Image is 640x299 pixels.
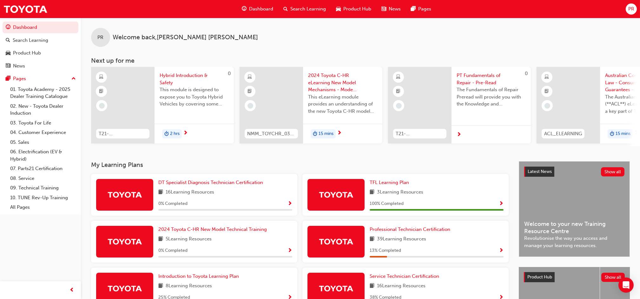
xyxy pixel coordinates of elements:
[601,167,625,176] button: Show all
[8,183,78,193] a: 09. Technical Training
[158,273,239,279] span: Introduction to Toyota Learning Plan
[370,200,404,207] span: 100 % Completed
[370,247,401,254] span: 13 % Completed
[3,22,78,33] a: Dashboard
[13,49,41,57] div: Product Hub
[99,103,105,109] span: learningRecordVerb_NONE-icon
[499,247,504,255] button: Show Progress
[287,201,292,207] span: Show Progress
[3,73,78,85] button: Pages
[247,103,253,109] span: learningRecordVerb_NONE-icon
[228,71,231,76] span: 0
[8,118,78,128] a: 03. Toyota For Life
[634,130,639,136] span: next-icon
[107,236,142,247] img: Trak
[6,63,10,69] span: news-icon
[377,282,426,290] span: 16 Learning Resources
[376,3,406,16] a: news-iconNews
[331,3,376,16] a: car-iconProduct Hub
[377,188,423,196] span: 3 Learning Resources
[158,179,266,186] a: DT Specialist Diagnosis Technician Certification
[319,236,353,247] img: Trak
[6,50,10,56] span: car-icon
[3,35,78,46] a: Search Learning
[544,130,582,137] span: ACL_ELEARNING
[13,37,48,44] div: Search Learning
[544,103,550,109] span: learningRecordVerb_NONE-icon
[166,282,212,290] span: 8 Learning Resources
[337,130,342,136] span: next-icon
[107,283,142,294] img: Trak
[6,76,10,82] span: pages-icon
[389,5,401,13] span: News
[411,5,416,13] span: pages-icon
[524,220,624,235] span: Welcome to your new Training Resource Centre
[519,161,630,257] a: Latest NewsShow allWelcome to your new Training Resource CentreRevolutionise the way you access a...
[158,235,163,243] span: book-icon
[601,273,625,282] button: Show all
[8,164,78,174] a: 07. Parts21 Certification
[278,3,331,16] a: search-iconSearch Learning
[158,273,241,280] a: Introduction to Toyota Learning Plan
[8,202,78,212] a: All Pages
[6,38,10,43] span: search-icon
[8,147,78,164] a: 06. Electrification (EV & Hybrid)
[370,273,439,279] span: Service Technician Certification
[287,248,292,254] span: Show Progress
[628,5,634,13] span: PR
[99,73,104,81] span: learningResourceType_ELEARNING-icon
[499,248,504,254] span: Show Progress
[457,132,461,138] span: next-icon
[418,5,431,13] span: Pages
[13,62,25,70] div: News
[8,193,78,203] a: 10. TUNE Rev-Up Training
[524,272,625,282] a: Product HubShow all
[370,180,409,185] span: TFL Learning Plan
[377,235,426,243] span: 39 Learning Resources
[160,86,229,108] span: This module is designed to expose you to Toyota Hybrid Vehicles by covering some history of the H...
[3,60,78,72] a: News
[545,73,549,81] span: learningResourceType_ELEARNING-icon
[98,34,104,41] span: PR
[247,130,295,137] span: NMM_TOYCHR_032024_MODULE_1
[527,274,552,280] span: Product Hub
[248,87,252,96] span: booktick-icon
[499,200,504,208] button: Show Progress
[396,103,402,109] span: learningRecordVerb_NONE-icon
[457,72,526,86] span: PT Fundamentals of Repair - Pre-Read
[308,93,377,115] span: This eLearning module provides an understanding of the new Toyota C-HR model line-up and their Ka...
[164,130,169,138] span: duration-icon
[71,75,76,83] span: up-icon
[166,188,214,196] span: 16 Learning Resources
[158,226,267,232] span: 2024 Toyota C-HR New Model Technical Training
[336,5,341,13] span: car-icon
[616,130,630,137] span: 15 mins
[308,72,377,93] span: 2024 Toyota C-HR eLearning New Model Mechanisms - Model Outline (Module 1)
[8,137,78,147] a: 05. Sales
[370,235,374,243] span: book-icon
[6,25,10,30] span: guage-icon
[113,34,258,41] span: Welcome back , [PERSON_NAME] [PERSON_NAME]
[381,5,386,13] span: news-icon
[158,180,263,185] span: DT Specialist Diagnosis Technician Certification
[524,167,624,177] a: Latest NewsShow all
[3,2,48,16] img: Trak
[3,20,78,73] button: DashboardSearch LearningProduct HubNews
[170,130,180,137] span: 2 hrs
[158,200,188,207] span: 0 % Completed
[388,67,531,143] a: 0T21-PTFOR_PRE_READPT Fundamentals of Repair - Pre-ReadThe Fundamentals of Repair Preread will pr...
[370,226,453,233] a: Professional Technician Certification
[240,67,382,143] a: NMM_TOYCHR_032024_MODULE_12024 Toyota C-HR eLearning New Model Mechanisms - Model Outline (Module...
[8,85,78,101] a: 01. Toyota Academy - 2025 Dealer Training Catalogue
[3,47,78,59] a: Product Hub
[249,5,273,13] span: Dashboard
[158,226,269,233] a: 2024 Toyota C-HR New Model Technical Training
[396,87,401,96] span: booktick-icon
[545,87,549,96] span: booktick-icon
[81,57,640,64] h3: Next up for me
[287,200,292,208] button: Show Progress
[319,130,333,137] span: 15 mins
[166,235,212,243] span: 5 Learning Resources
